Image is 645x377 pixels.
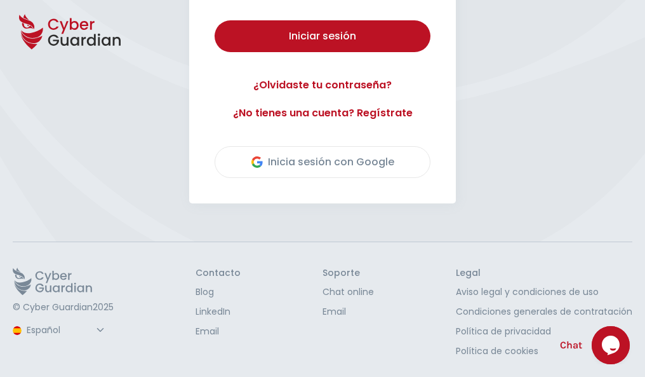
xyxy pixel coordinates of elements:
a: LinkedIn [196,305,241,319]
a: ¿Olvidaste tu contraseña? [215,78,430,93]
a: Política de privacidad [456,325,632,338]
a: Email [196,325,241,338]
p: © Cyber Guardian 2025 [13,302,114,313]
img: region-logo [13,326,22,335]
iframe: chat widget [592,326,632,364]
span: Chat [560,338,582,353]
a: ¿No tienes una cuenta? Regístrate [215,106,430,121]
a: Email [322,305,374,319]
a: Blog [196,285,241,299]
h3: Contacto [196,268,241,279]
a: Condiciones generales de contratación [456,305,632,319]
a: Política de cookies [456,345,632,358]
button: Inicia sesión con Google [215,146,430,178]
h3: Legal [456,268,632,279]
div: Inicia sesión con Google [251,154,394,170]
a: Aviso legal y condiciones de uso [456,285,632,299]
h3: Soporte [322,268,374,279]
a: Chat online [322,285,374,299]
